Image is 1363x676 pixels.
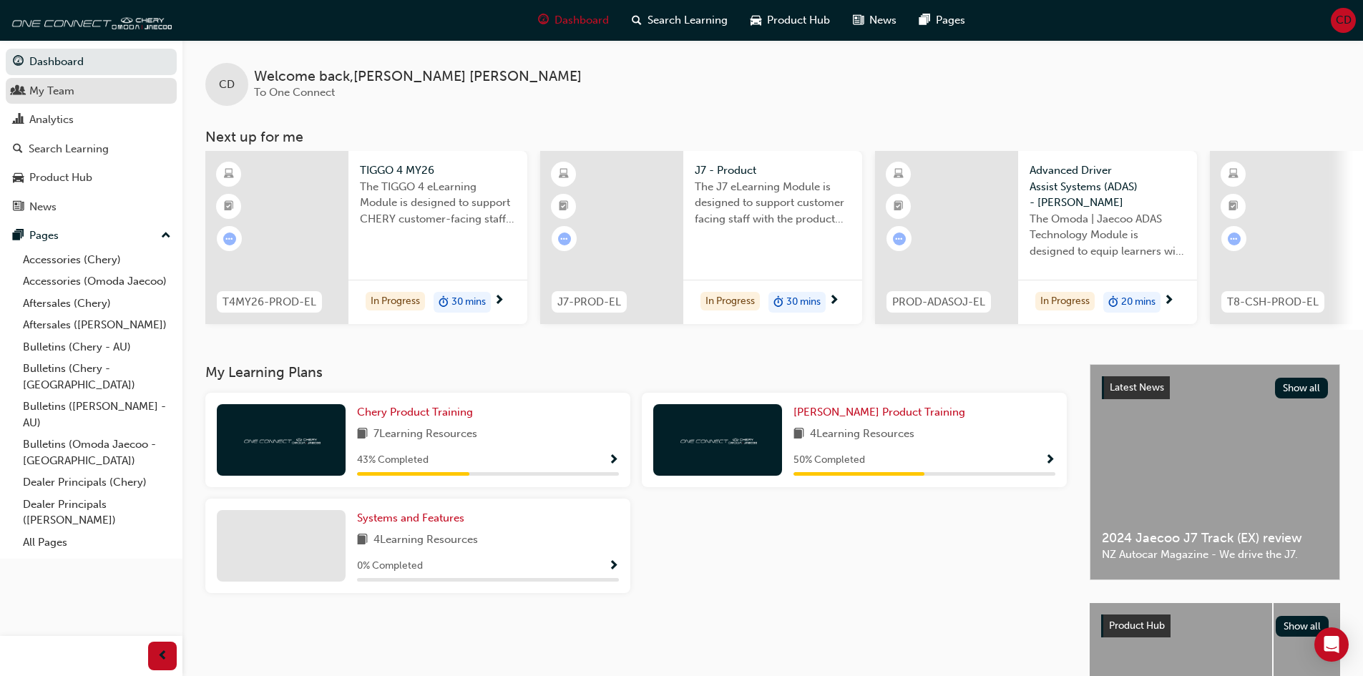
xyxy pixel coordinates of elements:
span: 43 % Completed [357,452,429,469]
span: 4 Learning Resources [373,532,478,549]
a: guage-iconDashboard [527,6,620,35]
span: search-icon [13,143,23,156]
a: Latest NewsShow all2024 Jaecoo J7 Track (EX) reviewNZ Autocar Magazine - We drive the J7. [1090,364,1340,580]
a: search-iconSearch Learning [620,6,739,35]
span: next-icon [1163,295,1174,308]
span: J7 - Product [695,162,851,179]
img: oneconnect [678,433,757,446]
span: Dashboard [555,12,609,29]
span: Show Progress [1045,454,1055,467]
a: Bulletins (Chery - [GEOGRAPHIC_DATA]) [17,358,177,396]
a: Dealer Principals ([PERSON_NAME]) [17,494,177,532]
span: booktick-icon [1228,197,1239,216]
span: pages-icon [13,230,24,243]
h3: Next up for me [182,129,1363,145]
span: The TIGGO 4 eLearning Module is designed to support CHERY customer-facing staff with the product ... [360,179,516,227]
span: learningResourceType_ELEARNING-icon [559,165,569,184]
span: guage-icon [538,11,549,29]
span: chart-icon [13,114,24,127]
span: duration-icon [1108,293,1118,312]
div: In Progress [1035,292,1095,311]
a: My Team [6,78,177,104]
span: next-icon [829,295,839,308]
span: booktick-icon [894,197,904,216]
span: T8-CSH-PROD-EL [1227,294,1319,310]
span: Product Hub [767,12,830,29]
a: Bulletins (Omoda Jaecoo - [GEOGRAPHIC_DATA]) [17,433,177,471]
span: learningResourceType_ELEARNING-icon [224,165,234,184]
span: 0 % Completed [357,558,423,574]
span: T4MY26-PROD-EL [223,294,316,310]
a: Analytics [6,107,177,133]
a: Bulletins ([PERSON_NAME] - AU) [17,396,177,433]
div: Analytics [29,112,74,128]
span: duration-icon [439,293,449,312]
a: Dashboard [6,49,177,75]
span: search-icon [632,11,642,29]
span: J7-PROD-EL [557,294,621,310]
div: In Progress [366,292,425,311]
span: car-icon [751,11,761,29]
a: Chery Product Training [357,404,479,421]
button: Show all [1276,616,1329,637]
div: In Progress [700,292,760,311]
div: Product Hub [29,170,92,186]
span: news-icon [853,11,864,29]
span: news-icon [13,201,24,214]
span: learningRecordVerb_ATTEMPT-icon [893,232,906,245]
span: Show Progress [608,560,619,573]
span: duration-icon [773,293,783,312]
h3: My Learning Plans [205,364,1067,381]
span: people-icon [13,85,24,98]
img: oneconnect [7,6,172,34]
span: CD [1336,12,1352,29]
span: 50 % Completed [793,452,865,469]
div: Open Intercom Messenger [1314,627,1349,662]
button: Pages [6,222,177,249]
a: Dealer Principals (Chery) [17,471,177,494]
span: Pages [936,12,965,29]
span: [PERSON_NAME] Product Training [793,406,965,418]
a: pages-iconPages [908,6,977,35]
button: Show all [1275,378,1329,398]
span: The J7 eLearning Module is designed to support customer facing staff with the product and sales i... [695,179,851,227]
span: guage-icon [13,56,24,69]
span: booktick-icon [559,197,569,216]
span: 2024 Jaecoo J7 Track (EX) review [1102,530,1328,547]
a: News [6,194,177,220]
a: PROD-ADASOJ-ELAdvanced Driver Assist Systems (ADAS) - [PERSON_NAME]The Omoda | Jaecoo ADAS Techno... [875,151,1197,324]
button: Show Progress [608,451,619,469]
span: up-icon [161,227,171,245]
span: learningRecordVerb_ATTEMPT-icon [223,232,236,245]
a: Systems and Features [357,510,470,526]
a: car-iconProduct Hub [739,6,841,35]
span: 30 mins [786,294,821,310]
a: J7-PROD-ELJ7 - ProductThe J7 eLearning Module is designed to support customer facing staff with t... [540,151,862,324]
a: [PERSON_NAME] Product Training [793,404,971,421]
span: learningResourceType_ELEARNING-icon [894,165,904,184]
a: Product Hub [6,165,177,191]
a: Product HubShow all [1101,614,1329,637]
button: Show Progress [1045,451,1055,469]
span: learningRecordVerb_ATTEMPT-icon [558,232,571,245]
span: book-icon [357,532,368,549]
a: Accessories (Omoda Jaecoo) [17,270,177,293]
button: Show Progress [608,557,619,575]
div: News [29,199,57,215]
span: TIGGO 4 MY26 [360,162,516,179]
span: Chery Product Training [357,406,473,418]
button: DashboardMy TeamAnalyticsSearch LearningProduct HubNews [6,46,177,222]
span: Show Progress [608,454,619,467]
span: book-icon [357,426,368,444]
span: Search Learning [648,12,728,29]
span: News [869,12,897,29]
a: Bulletins (Chery - AU) [17,336,177,358]
div: Pages [29,227,59,244]
span: book-icon [793,426,804,444]
a: news-iconNews [841,6,908,35]
span: booktick-icon [224,197,234,216]
span: learningRecordVerb_ATTEMPT-icon [1228,232,1241,245]
span: 30 mins [451,294,486,310]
